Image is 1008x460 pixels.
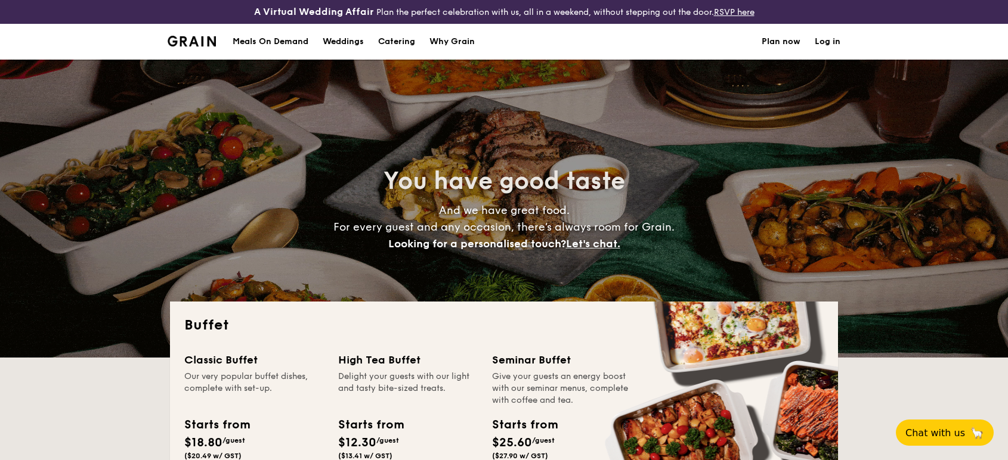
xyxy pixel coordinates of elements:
div: Starts from [184,416,249,434]
span: /guest [532,436,555,445]
div: Starts from [492,416,557,434]
div: Meals On Demand [233,24,308,60]
a: Plan now [762,24,800,60]
span: Let's chat. [566,237,620,250]
img: Grain [168,36,216,46]
a: Meals On Demand [225,24,316,60]
div: Why Grain [429,24,475,60]
span: $25.60 [492,436,532,450]
span: Looking for a personalised touch? [388,237,566,250]
a: Why Grain [422,24,482,60]
div: Starts from [338,416,403,434]
div: Plan the perfect celebration with us, all in a weekend, without stepping out the door. [168,5,840,19]
span: 🦙 [970,426,984,440]
span: $18.80 [184,436,222,450]
div: Our very popular buffet dishes, complete with set-up. [184,371,324,406]
a: Logotype [168,36,216,46]
h2: Buffet [184,316,824,335]
a: Weddings [316,24,371,60]
h1: Catering [378,24,415,60]
a: Catering [371,24,422,60]
div: High Tea Buffet [338,352,478,368]
div: Give your guests an energy boost with our seminar menus, complete with coffee and tea. [492,371,632,406]
span: And we have great food. For every guest and any occasion, there’s always room for Grain. [333,204,675,250]
span: ($20.49 w/ GST) [184,452,242,460]
span: $12.30 [338,436,376,450]
button: Chat with us🦙 [896,419,994,446]
a: RSVP here [714,7,755,17]
div: Weddings [323,24,364,60]
span: ($27.90 w/ GST) [492,452,548,460]
a: Log in [815,24,840,60]
span: ($13.41 w/ GST) [338,452,392,460]
span: /guest [376,436,399,445]
div: Seminar Buffet [492,352,632,368]
span: /guest [222,436,245,445]
div: Classic Buffet [184,352,324,368]
h4: A Virtual Wedding Affair [254,5,374,19]
span: Chat with us [905,427,965,439]
div: Delight your guests with our light and tasty bite-sized treats. [338,371,478,406]
span: You have good taste [384,167,625,195]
